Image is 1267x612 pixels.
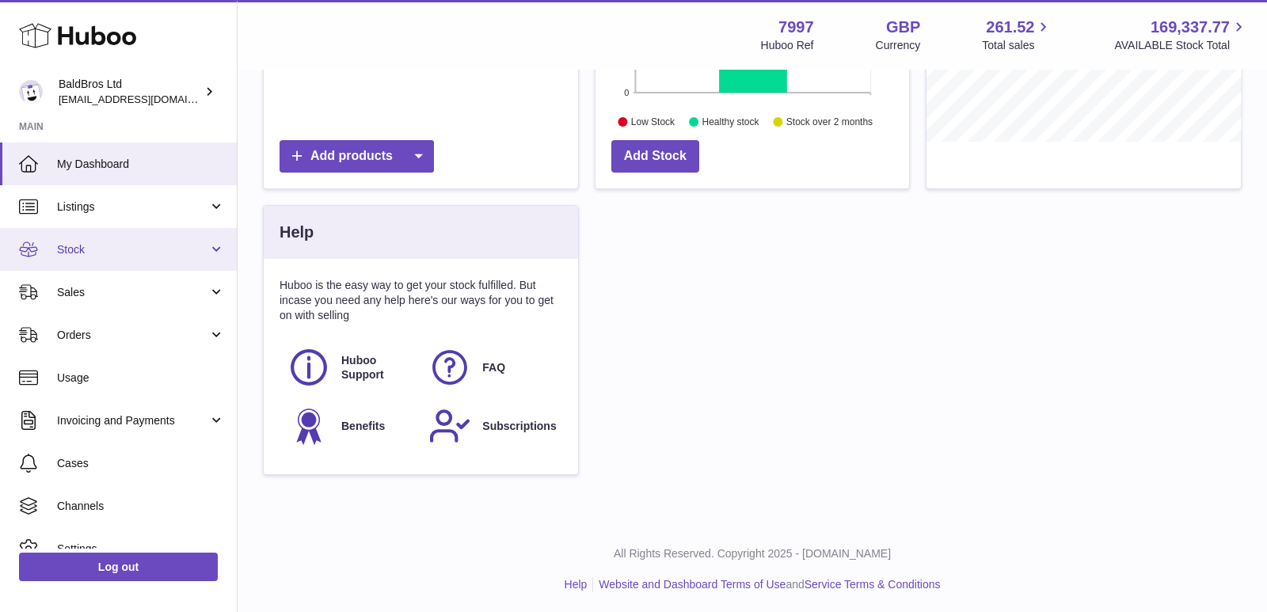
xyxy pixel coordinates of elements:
[702,116,759,127] text: Healthy stock
[59,93,233,105] span: [EMAIL_ADDRESS][DOMAIN_NAME]
[482,360,505,375] span: FAQ
[57,371,225,386] span: Usage
[19,553,218,581] a: Log out
[428,405,554,447] a: Subscriptions
[1151,17,1230,38] span: 169,337.77
[982,38,1052,53] span: Total sales
[57,328,208,343] span: Orders
[57,456,225,471] span: Cases
[786,116,873,127] text: Stock over 2 months
[341,353,411,383] span: Huboo Support
[57,285,208,300] span: Sales
[805,578,941,591] a: Service Terms & Conditions
[624,88,629,97] text: 0
[280,222,314,243] h3: Help
[565,578,588,591] a: Help
[287,405,413,447] a: Benefits
[341,419,385,434] span: Benefits
[59,77,201,107] div: BaldBros Ltd
[876,38,921,53] div: Currency
[761,38,814,53] div: Huboo Ref
[611,140,699,173] a: Add Stock
[280,278,562,323] p: Huboo is the easy way to get your stock fulfilled. But incase you need any help here's our ways f...
[886,17,920,38] strong: GBP
[428,346,554,389] a: FAQ
[982,17,1052,53] a: 261.52 Total sales
[280,140,434,173] a: Add products
[1114,38,1248,53] span: AVAILABLE Stock Total
[778,17,814,38] strong: 7997
[287,346,413,389] a: Huboo Support
[57,413,208,428] span: Invoicing and Payments
[57,499,225,514] span: Channels
[482,419,556,434] span: Subscriptions
[599,578,786,591] a: Website and Dashboard Terms of Use
[57,157,225,172] span: My Dashboard
[57,200,208,215] span: Listings
[986,17,1034,38] span: 261.52
[19,80,43,104] img: baldbrothersblog@gmail.com
[593,577,940,592] li: and
[250,546,1254,561] p: All Rights Reserved. Copyright 2025 - [DOMAIN_NAME]
[1114,17,1248,53] a: 169,337.77 AVAILABLE Stock Total
[631,116,675,127] text: Low Stock
[57,542,225,557] span: Settings
[57,242,208,257] span: Stock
